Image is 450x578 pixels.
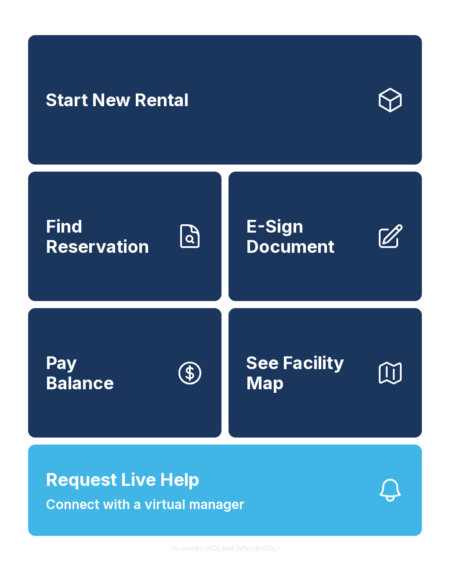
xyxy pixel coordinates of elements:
[246,216,369,256] span: E-Sign Document
[46,495,244,514] span: Connect with a virtual manager
[229,172,422,301] a: E-Sign Document
[163,536,287,560] button: VersionkrrefDLawElMlwz8nfSsJ
[46,467,200,493] span: Request Live Help
[46,90,189,110] span: Start New Rental
[246,353,369,393] span: See Facility Map
[28,172,221,301] a: Find Reservation
[28,445,422,536] button: Request Live HelpConnect with a virtual manager
[28,308,221,438] button: PayBalance
[46,353,114,393] span: Pay Balance
[229,308,422,438] button: See Facility Map
[28,35,422,165] a: Start New Rental
[46,216,169,256] span: Find Reservation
